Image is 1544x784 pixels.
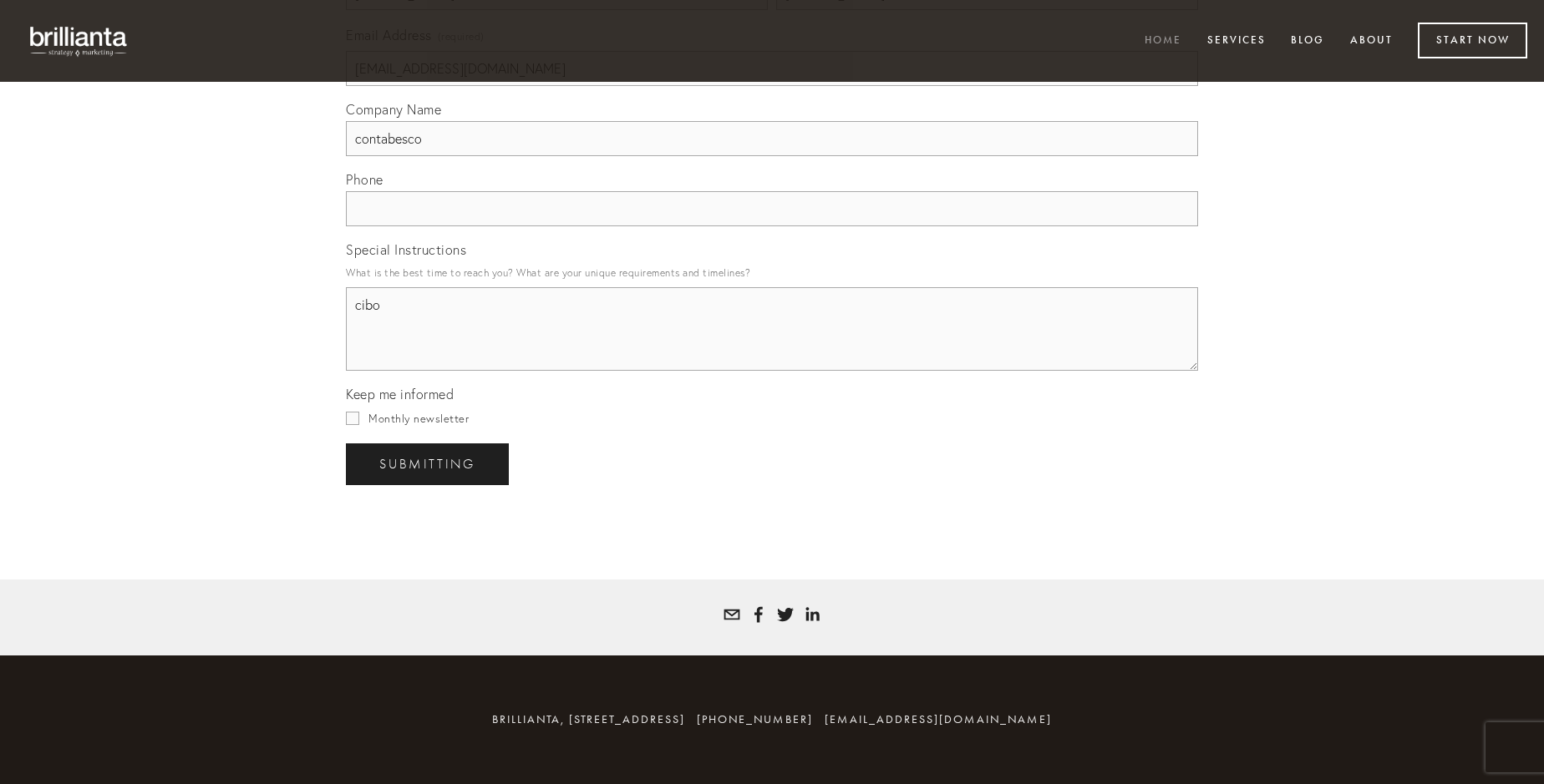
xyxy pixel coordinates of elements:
input: Monthly newsletter [346,412,359,425]
span: Submitting [379,457,475,472]
textarea: cibo [346,287,1198,371]
span: Phone [346,171,383,188]
a: Tatyana Bolotnikov White [750,606,767,623]
a: About [1339,28,1404,55]
a: [EMAIL_ADDRESS][DOMAIN_NAME] [825,712,1052,726]
a: Services [1196,28,1277,55]
span: Special Instructions [346,241,466,258]
span: Company Name [346,101,441,118]
button: SubmittingSubmitting [346,443,509,485]
a: Home [1134,28,1192,55]
p: What is the best time to reach you? What are your unique requirements and timelines? [346,261,1198,284]
span: [PHONE_NUMBER] [697,712,813,726]
img: brillianta - research, strategy, marketing [17,17,142,65]
a: Tatyana White [804,606,820,623]
span: Keep me informed [346,386,454,402]
a: Blog [1280,28,1335,55]
span: Monthly newsletter [368,412,469,425]
a: tatyana@brillianta.com [724,606,740,623]
span: brillianta, [STREET_ADDRESS] [492,712,685,726]
a: Start Now [1418,23,1527,58]
a: Tatyana White [777,606,794,623]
